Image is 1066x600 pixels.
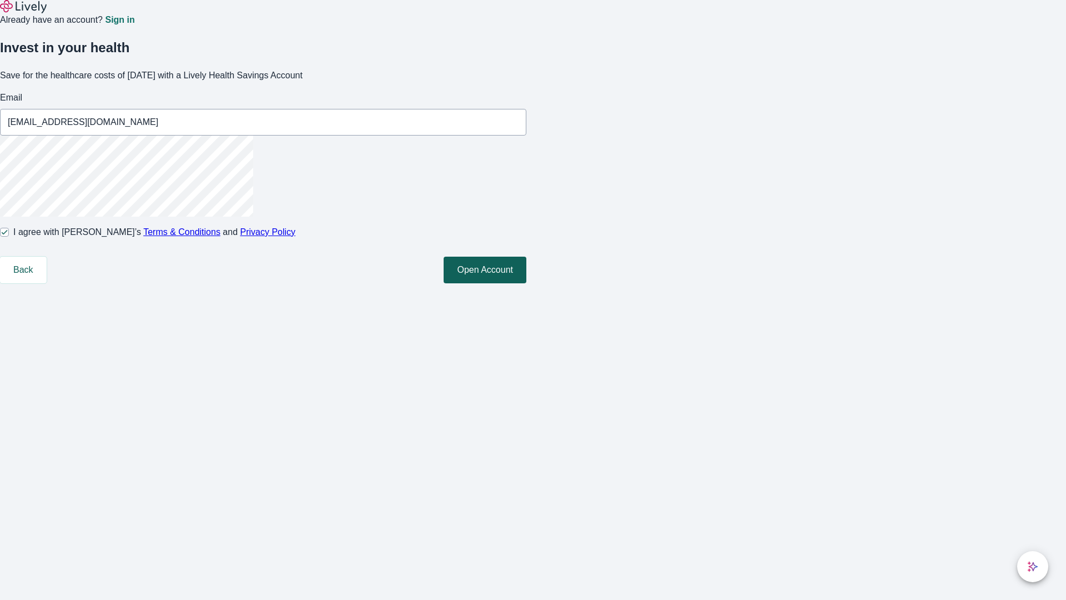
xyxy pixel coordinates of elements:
span: I agree with [PERSON_NAME]’s and [13,226,295,239]
a: Sign in [105,16,134,24]
svg: Lively AI Assistant [1027,561,1038,572]
button: chat [1017,551,1048,582]
a: Terms & Conditions [143,227,220,237]
a: Privacy Policy [240,227,296,237]
button: Open Account [444,257,526,283]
